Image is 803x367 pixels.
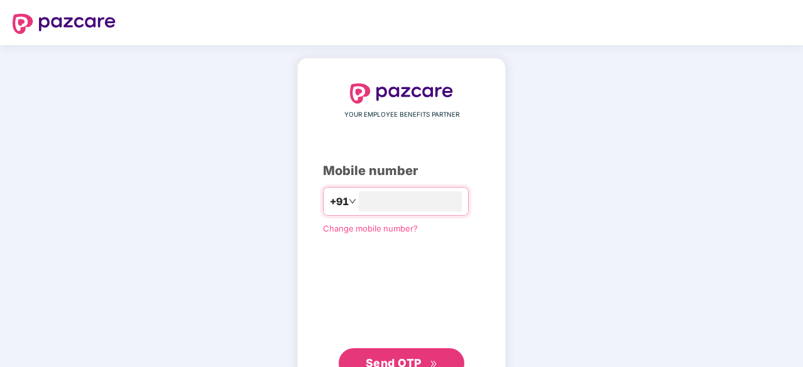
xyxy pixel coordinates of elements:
span: down [349,198,356,205]
img: logo [350,83,453,104]
a: Change mobile number? [323,223,418,233]
span: +91 [330,194,349,210]
div: Mobile number [323,161,480,181]
img: logo [13,14,116,34]
span: YOUR EMPLOYEE BENEFITS PARTNER [344,110,459,120]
